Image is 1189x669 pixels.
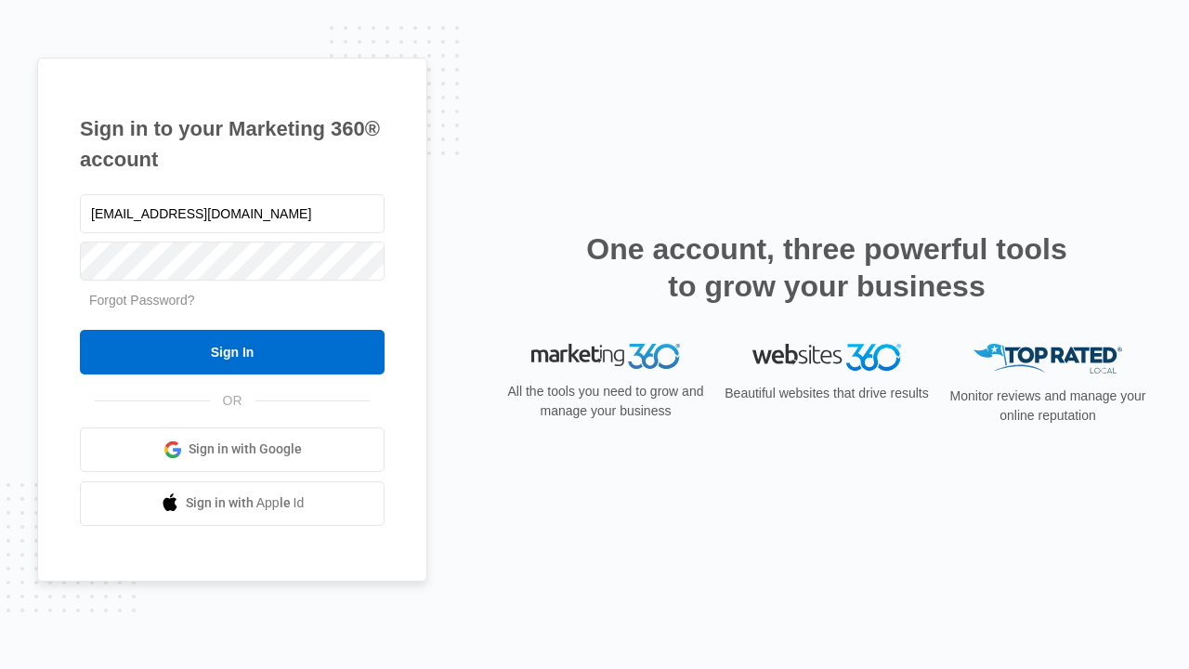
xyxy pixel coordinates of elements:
[80,481,385,526] a: Sign in with Apple Id
[80,330,385,374] input: Sign In
[502,382,710,421] p: All the tools you need to grow and manage your business
[752,344,901,371] img: Websites 360
[531,344,680,370] img: Marketing 360
[80,113,385,175] h1: Sign in to your Marketing 360® account
[186,493,305,513] span: Sign in with Apple Id
[581,230,1073,305] h2: One account, three powerful tools to grow your business
[973,344,1122,374] img: Top Rated Local
[89,293,195,308] a: Forgot Password?
[80,194,385,233] input: Email
[80,427,385,472] a: Sign in with Google
[189,439,302,459] span: Sign in with Google
[944,387,1152,426] p: Monitor reviews and manage your online reputation
[723,384,931,403] p: Beautiful websites that drive results
[210,391,255,411] span: OR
